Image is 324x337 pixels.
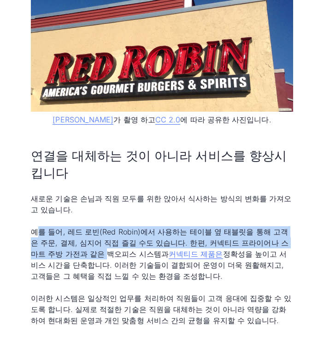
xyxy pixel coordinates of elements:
[155,115,180,125] a: CC 2.0
[180,115,271,124] font: 에 따라 공유한 사진입니다.
[169,249,223,259] font: 커넥티드 제품은
[169,249,223,259] a: 커넥티드 제품은
[31,249,287,281] font: 정확성을 높이고 서비스 시간을 단축합니다. 이러한 기술들이 결합되어 운영이 더욱 원활해지고, 고객들은 그 혜택을 직접 느낄 수 있는 환경을 조성합니다.
[31,194,291,214] font: 새로운 기술은 손님과 직원 모두를 위한 앉아서 식사하는 방식의 변화를 가져오고 있습니다.
[113,115,155,124] font: 가 촬영 하고
[31,148,287,181] font: 연결을 대체하는 것이 아니라 서비스를 향상시킵니다
[31,294,291,325] font: 이러한 시스템은 일상적인 업무를 처리하여 직원들이 고객 응대에 집중할 수 있도록 합니다. 실제로 적절한 기술은 직원을 대체하는 것이 아니라 역량을 강화하여 현대화된 운영과 개...
[53,115,113,125] a: [PERSON_NAME]
[31,227,289,259] font: 예를 들어, 레드 로빈(Red Robin)에서 사용하는 테이블 옆 태블릿을 통해 고객은 주문, 결제, 심지어 직접 즐길 수도 있습니다. 한편, 커넥티드 프라이어나 스마트 주방...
